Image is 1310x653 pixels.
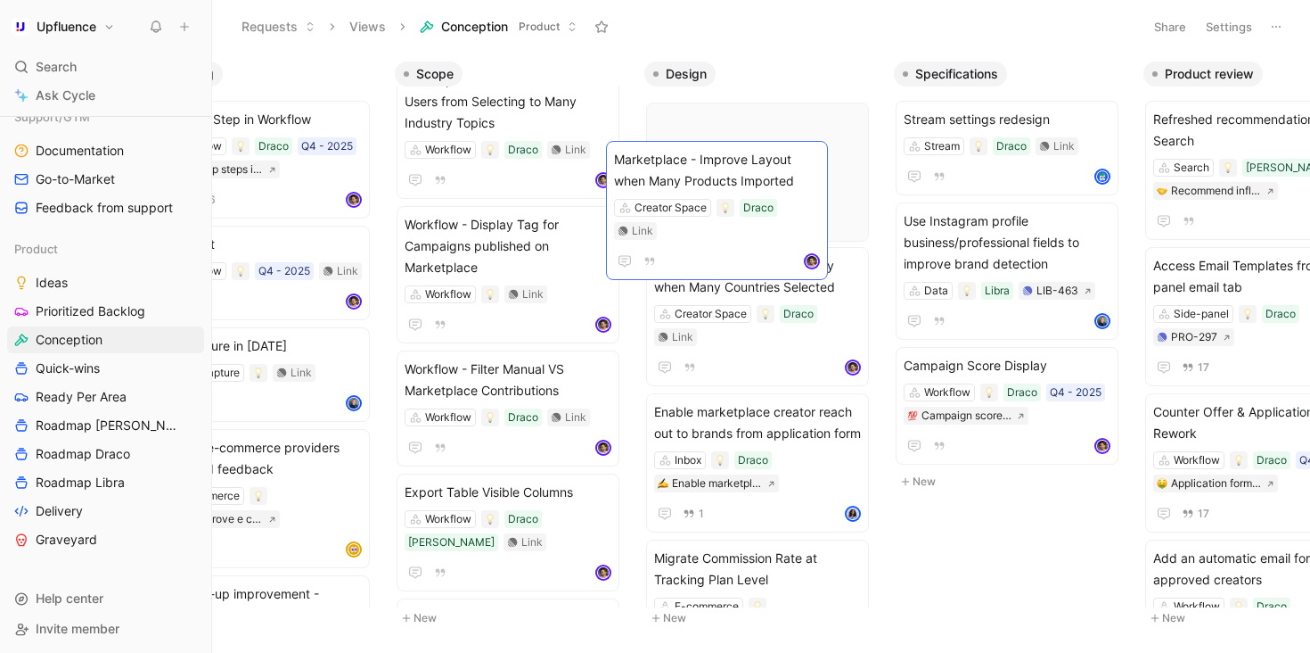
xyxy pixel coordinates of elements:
a: Workflow - Display Tag for Campaigns published on MarketplaceWorkflowLinkavatar [397,206,619,343]
img: 💡 [1242,309,1253,319]
span: Marketplace - Prevent or Warn Users from Selecting to Many Industry Topics [405,70,611,134]
span: Graveyard [36,531,97,549]
div: Inbox [675,451,701,469]
img: 💡 [1233,455,1244,466]
span: Stream settings redesign [904,109,1110,130]
span: Product review [1165,65,1254,83]
div: 💡 [232,262,250,280]
button: ConceptionProduct [412,13,585,40]
span: Ask Cycle [36,85,95,106]
div: Q4 - 2025 [258,262,310,280]
a: Go-to-Market [7,166,204,193]
span: Bulk Skip Step in Workflow [155,109,362,130]
img: 💡 [235,266,246,277]
img: 💡 [973,141,984,152]
div: Workflow [1174,451,1220,469]
div: Support/GTMDocumentationGo-to-MarketFeedback from support [7,103,204,221]
div: 💡 [1239,305,1257,323]
div: 💡 [481,285,499,303]
div: Product [7,236,204,262]
span: Roadmap [PERSON_NAME] [36,417,181,434]
div: Support/GTM [7,103,204,130]
span: 1 [699,508,704,519]
div: 💡 [958,282,976,300]
a: Delivery [7,498,204,525]
div: 💡 [1230,598,1248,616]
img: avatar [597,318,610,331]
span: 17 [1198,508,1209,519]
a: Roadmap Libra [7,469,204,496]
div: Libra [985,282,1010,300]
div: Workflow [924,384,970,401]
a: Graveyard [7,526,204,553]
button: New [894,471,1129,492]
img: Upfluence [12,18,29,36]
div: Workflow [425,510,471,528]
div: Workflow [425,141,471,159]
span: Search [36,56,77,78]
span: Help center [36,591,103,606]
img: 💡 [984,387,995,398]
img: 💡 [1233,601,1244,612]
img: avatar [348,295,360,308]
div: E-commerce [675,598,739,616]
a: Workflow - Filter Manual VS Marketplace ContributionsWorkflowDracoLinkavatar [397,351,619,467]
img: 💡 [485,289,495,300]
span: Use Instagram profile business/professional fields to improve brand detection [904,211,1110,275]
img: avatar [847,508,859,520]
span: Support/GTM [14,108,90,126]
span: Conception [441,18,508,36]
div: Stream [924,137,960,155]
div: Search [1174,159,1209,177]
span: Ready Per Area [36,388,127,406]
a: Improve e-commerce providers setup and feedbackE-commerceWip improve e commerce providers setup a... [147,429,370,568]
a: Roadmap [PERSON_NAME] [7,412,204,439]
div: Q4 - 2025 [1050,384,1101,401]
button: Settings [1198,14,1260,39]
img: 💡 [760,309,771,319]
button: New [644,608,880,629]
img: 💡 [752,601,763,612]
div: Q4 - 2025 [301,137,353,155]
img: avatar [1096,315,1109,327]
div: ScopeNew [388,54,637,638]
div: Data [924,282,948,300]
span: Campaign Score Display [904,355,1110,376]
div: Draco [1257,451,1287,469]
div: Link [337,262,358,280]
span: Jace Chat [155,234,362,255]
span: Prevent Shortlist button from Applying the Creator [405,607,611,649]
div: Invite member [7,616,204,642]
span: Design [666,65,707,83]
div: Enable marketplace creator reach out to brands from application form [672,475,762,492]
img: 💡 [253,491,264,501]
span: Specifications [915,65,998,83]
div: 💡 [711,451,729,469]
div: Link [521,533,543,551]
a: Ready Per Area [7,384,204,410]
div: Draco [258,137,289,155]
div: Link [1053,137,1075,155]
div: Draco [1257,598,1287,616]
div: Wip improve e commerce providers setup and feedback [173,510,263,528]
span: Live Capture in [DATE] [155,335,362,357]
div: Link [565,141,586,159]
a: Prioritized Backlog [7,298,204,325]
div: Draco [508,510,538,528]
button: Design [644,62,716,87]
a: Ideas [7,269,204,296]
img: 💡 [485,145,495,155]
div: Workflow [1174,598,1220,616]
span: Quick-wins [36,360,100,377]
div: ProductIdeasPrioritized BacklogConceptionQuick-winsReady Per AreaRoadmap [PERSON_NAME]Roadmap Dra... [7,236,204,553]
span: Prioritized Backlog [36,302,145,320]
img: 💡 [485,412,495,423]
div: DesignNew [637,54,887,638]
a: Bulk Skip Step in WorkflowWorkflowDracoQ4 - 2025Bulk skip steps in campaign6avatar [147,101,370,219]
span: Documentation [36,142,124,160]
img: 🤝 [1157,186,1167,196]
div: 💡 [980,384,998,401]
button: Share [1146,14,1194,39]
div: Draco [783,305,814,323]
div: Bulk skip steps in campaign [173,161,263,178]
